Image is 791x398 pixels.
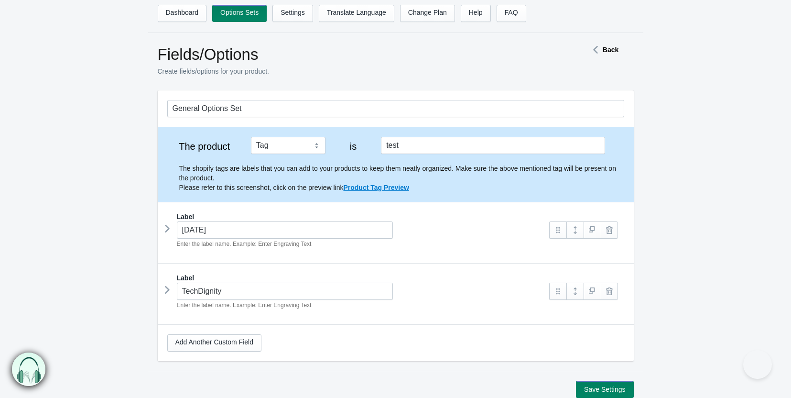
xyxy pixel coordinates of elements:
a: Product Tag Preview [343,184,409,191]
a: Back [588,46,618,54]
p: Create fields/options for your product. [158,66,554,76]
input: General Options Set [167,100,624,117]
em: Enter the label name. Example: Enter Engraving Text [177,241,312,247]
iframe: Toggle Customer Support [743,350,772,379]
strong: Back [603,46,618,54]
a: Change Plan [400,5,455,22]
a: FAQ [497,5,526,22]
em: Enter the label name. Example: Enter Engraving Text [177,302,312,309]
p: The shopify tags are labels that you can add to your products to keep them neatly organized. Make... [179,164,624,192]
img: bxm.png [12,353,45,386]
a: Dashboard [158,5,207,22]
a: Settings [272,5,313,22]
label: The product [167,142,242,151]
a: Help [461,5,491,22]
button: Save Settings [576,381,633,398]
a: Add Another Custom Field [167,334,261,352]
h1: Fields/Options [158,45,554,64]
label: is [335,142,372,151]
label: Label [177,212,195,221]
label: Label [177,273,195,283]
a: Translate Language [319,5,394,22]
a: Options Sets [212,5,267,22]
